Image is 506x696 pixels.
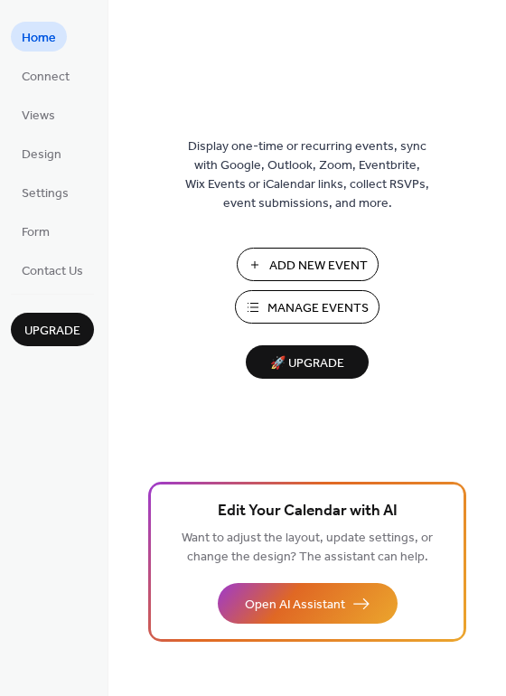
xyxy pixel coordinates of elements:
[11,99,66,129] a: Views
[245,596,345,615] span: Open AI Assistant
[11,177,80,207] a: Settings
[182,526,433,569] span: Want to adjust the layout, update settings, or change the design? The assistant can help.
[11,255,94,285] a: Contact Us
[22,107,55,126] span: Views
[11,216,61,246] a: Form
[11,313,94,346] button: Upgrade
[218,499,398,524] span: Edit Your Calendar with AI
[22,68,70,87] span: Connect
[237,248,379,281] button: Add New Event
[269,257,368,276] span: Add New Event
[11,138,72,168] a: Design
[257,352,358,376] span: 🚀 Upgrade
[22,29,56,48] span: Home
[22,262,83,281] span: Contact Us
[267,299,369,318] span: Manage Events
[22,146,61,165] span: Design
[246,345,369,379] button: 🚀 Upgrade
[11,61,80,90] a: Connect
[22,223,50,242] span: Form
[235,290,379,324] button: Manage Events
[218,583,398,624] button: Open AI Assistant
[24,322,80,341] span: Upgrade
[22,184,69,203] span: Settings
[185,137,429,213] span: Display one-time or recurring events, sync with Google, Outlook, Zoom, Eventbrite, Wix Events or ...
[11,22,67,52] a: Home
